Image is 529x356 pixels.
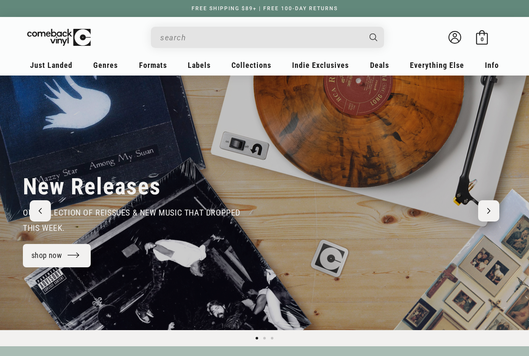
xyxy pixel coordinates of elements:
[268,334,276,342] button: Load slide 3 of 3
[23,244,91,267] a: shop now
[160,29,361,46] input: search
[261,334,268,342] button: Load slide 2 of 3
[151,27,384,48] div: Search
[410,61,464,70] span: Everything Else
[253,334,261,342] button: Load slide 1 of 3
[30,61,72,70] span: Just Landed
[188,61,211,70] span: Labels
[231,61,271,70] span: Collections
[370,61,389,70] span: Deals
[481,36,484,42] span: 0
[23,173,161,201] h2: New Releases
[183,6,346,11] a: FREE SHIPPING $89+ | FREE 100-DAY RETURNS
[139,61,167,70] span: Formats
[485,61,499,70] span: Info
[93,61,118,70] span: Genres
[362,27,385,48] button: Search
[23,207,240,233] span: our selection of reissues & new music that dropped this week.
[292,61,349,70] span: Indie Exclusives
